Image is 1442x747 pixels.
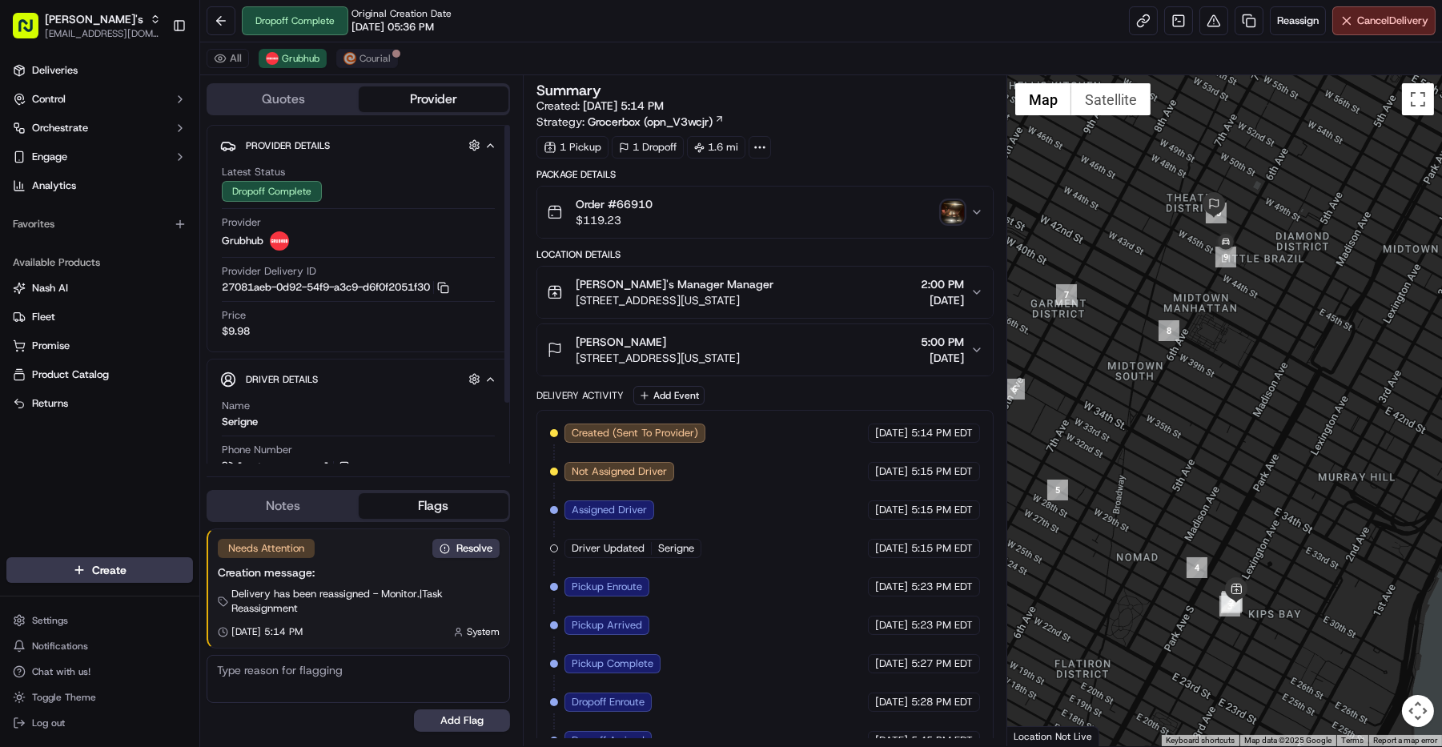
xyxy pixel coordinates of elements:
[6,115,193,141] button: Orchestrate
[1215,247,1236,267] div: 9
[537,267,993,318] button: [PERSON_NAME]'s Manager Manager[STREET_ADDRESS][US_STATE]2:00 PM[DATE]
[222,234,263,248] span: Grubhub
[1373,736,1437,745] a: Report a map error
[536,98,664,114] span: Created:
[588,114,713,130] span: Grocerbox (opn_V3wcjr)
[222,399,250,413] span: Name
[13,367,187,382] a: Product Catalog
[6,635,193,657] button: Notifications
[536,248,994,261] div: Location Details
[588,114,725,130] a: Grocerbox (opn_V3wcjr)
[222,415,258,429] div: Serigne
[6,86,193,112] button: Control
[537,187,993,238] button: Order #66910$119.23photo_proof_of_delivery image
[13,281,187,295] a: Nash AI
[572,695,645,709] span: Dropoff Enroute
[246,139,330,152] span: Provider Details
[875,695,908,709] span: [DATE]
[921,276,964,292] span: 2:00 PM
[207,49,249,68] button: All
[246,373,318,386] span: Driver Details
[113,271,194,283] a: Powered byPylon
[875,426,908,440] span: [DATE]
[222,459,355,476] a: [PHONE_NUMBER]
[32,281,68,295] span: Nash AI
[414,709,510,732] button: Add Flag
[54,169,203,182] div: We're available if you need us!
[911,503,973,517] span: 5:15 PM EDT
[222,264,316,279] span: Provider Delivery ID
[576,276,773,292] span: [PERSON_NAME]'s Manager Manager
[42,103,288,120] input: Got a question? Start typing here...
[6,609,193,632] button: Settings
[537,324,993,376] button: [PERSON_NAME][STREET_ADDRESS][US_STATE]5:00 PM[DATE]
[1047,480,1068,500] div: 5
[218,564,500,580] div: Creation message:
[6,333,193,359] button: Promise
[231,625,303,638] span: [DATE] 5:14 PM
[238,460,328,475] span: [PHONE_NUMBER]
[16,153,45,182] img: 1736555255976-a54dd68f-1ca7-489b-9aae-adbdc363a1c4
[911,426,973,440] span: 5:14 PM EDT
[875,657,908,671] span: [DATE]
[911,541,973,556] span: 5:15 PM EDT
[359,52,391,65] span: Courial
[266,52,279,65] img: 5e692f75ce7d37001a5d71f1
[576,292,773,308] span: [STREET_ADDRESS][US_STATE]
[6,304,193,330] button: Fleet
[1244,736,1332,745] span: Map data ©2025 Google
[536,136,609,159] div: 1 Pickup
[6,6,166,45] button: [PERSON_NAME]'s[EMAIL_ADDRESS][DOMAIN_NAME]
[911,464,973,479] span: 5:15 PM EDT
[1187,557,1207,578] div: 4
[1011,725,1064,746] a: Open this area in Google Maps (opens a new window)
[875,464,908,479] span: [DATE]
[222,280,449,295] button: 27081aeb-0d92-54f9-a3c9-d6f0f2051f30
[32,121,88,135] span: Orchestrate
[576,212,653,228] span: $119.23
[875,503,908,517] span: [DATE]
[32,179,76,193] span: Analytics
[6,557,193,583] button: Create
[45,27,161,40] button: [EMAIL_ADDRESS][DOMAIN_NAME]
[572,657,653,671] span: Pickup Complete
[911,695,973,709] span: 5:28 PM EDT
[270,231,289,251] img: 5e692f75ce7d37001a5d71f1
[92,562,127,578] span: Create
[351,7,452,20] span: Original Creation Date
[32,367,109,382] span: Product Catalog
[32,232,123,248] span: Knowledge Base
[208,493,359,519] button: Notes
[6,211,193,237] div: Favorites
[151,232,257,248] span: API Documentation
[259,49,327,68] button: Grubhub
[1166,735,1235,746] button: Keyboard shortcuts
[875,541,908,556] span: [DATE]
[16,234,29,247] div: 📗
[359,86,509,112] button: Provider
[1015,83,1071,115] button: Show street map
[13,339,187,353] a: Promise
[32,665,90,678] span: Chat with us!
[612,136,684,159] div: 1 Dropoff
[921,350,964,366] span: [DATE]
[1219,596,1240,616] div: 3
[1341,736,1364,745] a: Terms (opens in new tab)
[576,334,666,350] span: [PERSON_NAME]
[6,391,193,416] button: Returns
[875,580,908,594] span: [DATE]
[658,541,694,556] span: Serigne
[208,86,359,112] button: Quotes
[536,83,601,98] h3: Summary
[32,339,70,353] span: Promise
[351,20,434,34] span: [DATE] 05:36 PM
[536,114,725,130] div: Strategy:
[32,92,66,106] span: Control
[1332,6,1436,35] button: CancelDelivery
[13,310,187,324] a: Fleet
[6,173,193,199] a: Analytics
[159,271,194,283] span: Pylon
[536,168,994,181] div: Package Details
[45,11,143,27] button: [PERSON_NAME]'s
